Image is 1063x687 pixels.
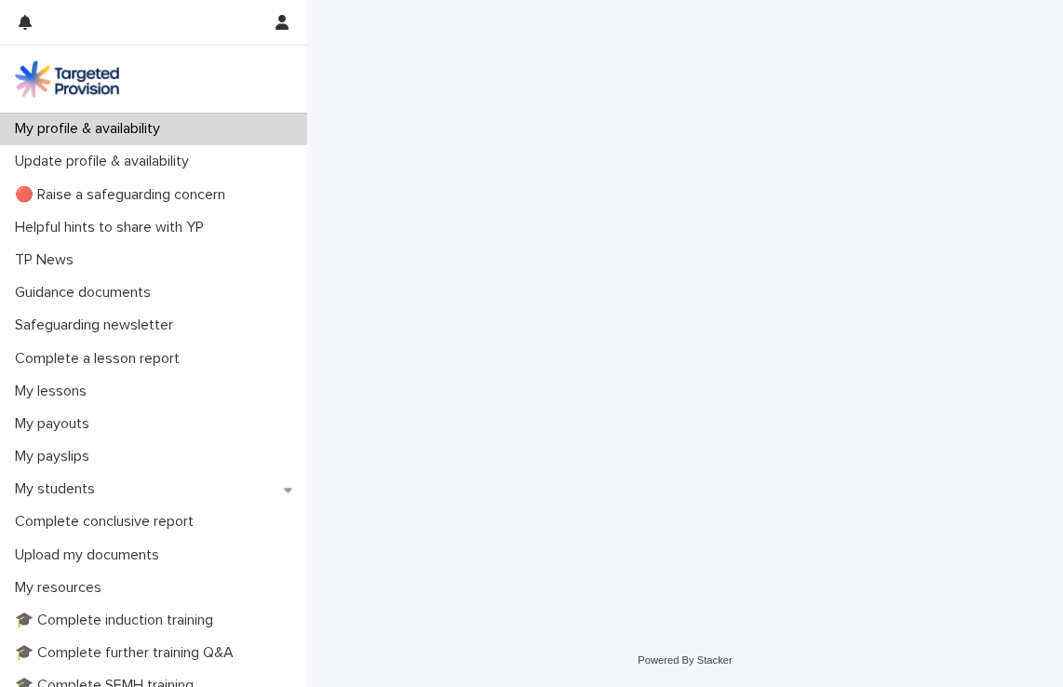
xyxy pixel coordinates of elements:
p: My payslips [7,448,104,465]
img: M5nRWzHhSzIhMunXDL62 [15,61,119,98]
p: My lessons [7,383,101,400]
p: Helpful hints to share with YP [7,219,219,236]
p: 🎓 Complete further training Q&A [7,644,249,662]
p: Complete a lesson report [7,350,195,368]
p: My resources [7,579,116,597]
p: My profile & availability [7,120,175,138]
a: Powered By Stacker [638,654,732,666]
p: 🔴 Raise a safeguarding concern [7,186,240,204]
p: 🎓 Complete induction training [7,612,228,629]
p: Update profile & availability [7,153,204,170]
p: Guidance documents [7,284,166,302]
p: Upload my documents [7,546,174,564]
p: TP News [7,251,88,269]
p: My students [7,480,110,498]
p: My payouts [7,415,104,433]
p: Safeguarding newsletter [7,317,188,334]
p: Complete conclusive report [7,513,209,531]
